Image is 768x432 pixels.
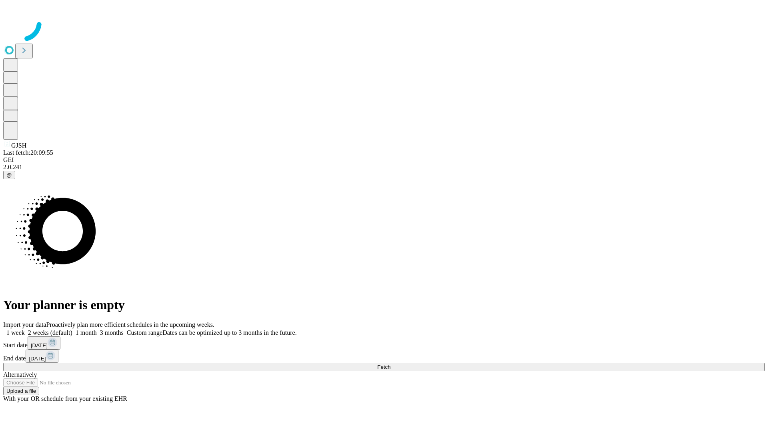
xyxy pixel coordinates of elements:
[76,329,97,336] span: 1 month
[3,321,46,328] span: Import your data
[29,356,46,362] span: [DATE]
[162,329,296,336] span: Dates can be optimized up to 3 months in the future.
[3,387,39,395] button: Upload a file
[6,329,25,336] span: 1 week
[3,298,765,312] h1: Your planner is empty
[28,329,72,336] span: 2 weeks (default)
[3,350,765,363] div: End date
[6,172,12,178] span: @
[127,329,162,336] span: Custom range
[377,364,390,370] span: Fetch
[3,156,765,164] div: GEI
[100,329,124,336] span: 3 months
[26,350,58,363] button: [DATE]
[28,336,60,350] button: [DATE]
[31,342,48,348] span: [DATE]
[46,321,214,328] span: Proactively plan more efficient schedules in the upcoming weeks.
[3,336,765,350] div: Start date
[3,171,15,179] button: @
[3,371,37,378] span: Alternatively
[3,149,53,156] span: Last fetch: 20:09:55
[3,164,765,171] div: 2.0.241
[3,395,127,402] span: With your OR schedule from your existing EHR
[11,142,26,149] span: GJSH
[3,363,765,371] button: Fetch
